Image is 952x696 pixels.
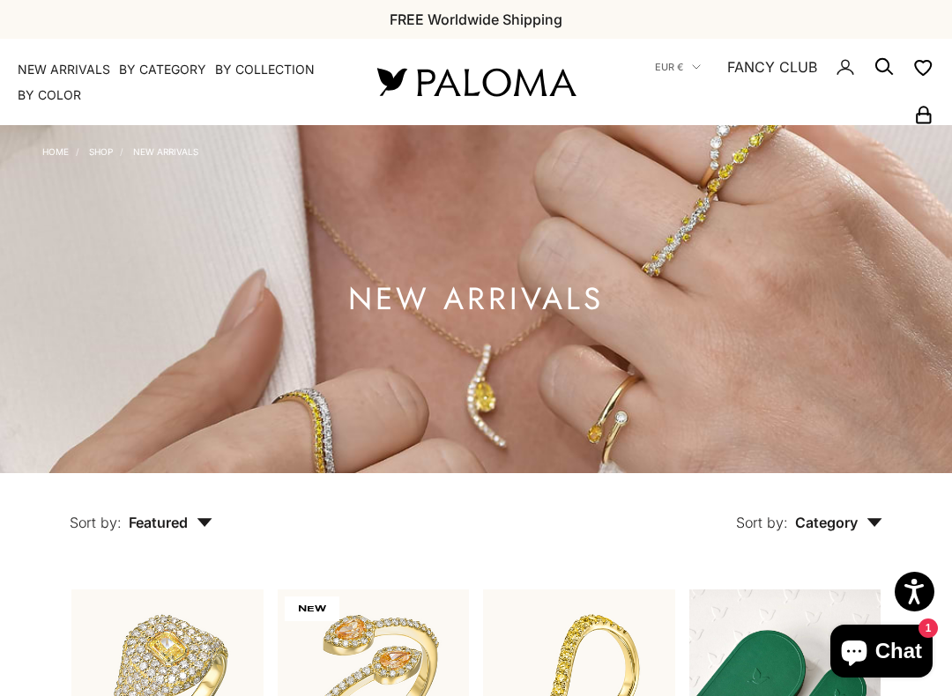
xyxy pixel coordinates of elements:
[29,473,253,547] button: Sort by: Featured
[655,59,683,75] span: EUR €
[348,288,604,310] h1: NEW ARRIVALS
[795,514,882,531] span: Category
[119,61,206,78] summary: By Category
[89,146,113,157] a: Shop
[133,146,198,157] a: NEW ARRIVALS
[42,143,198,157] nav: Breadcrumb
[727,56,817,78] a: FANCY CLUB
[695,473,923,547] button: Sort by: Category
[129,514,212,531] span: Featured
[736,514,788,531] span: Sort by:
[825,625,938,682] inbox-online-store-chat: Shopify online store chat
[655,59,701,75] button: EUR €
[390,8,562,31] p: FREE Worldwide Shipping
[18,61,335,104] nav: Primary navigation
[18,61,110,78] a: NEW ARRIVALS
[617,39,934,125] nav: Secondary navigation
[42,146,69,157] a: Home
[285,596,339,621] span: NEW
[70,514,122,531] span: Sort by:
[215,61,315,78] summary: By Collection
[18,86,81,104] summary: By Color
